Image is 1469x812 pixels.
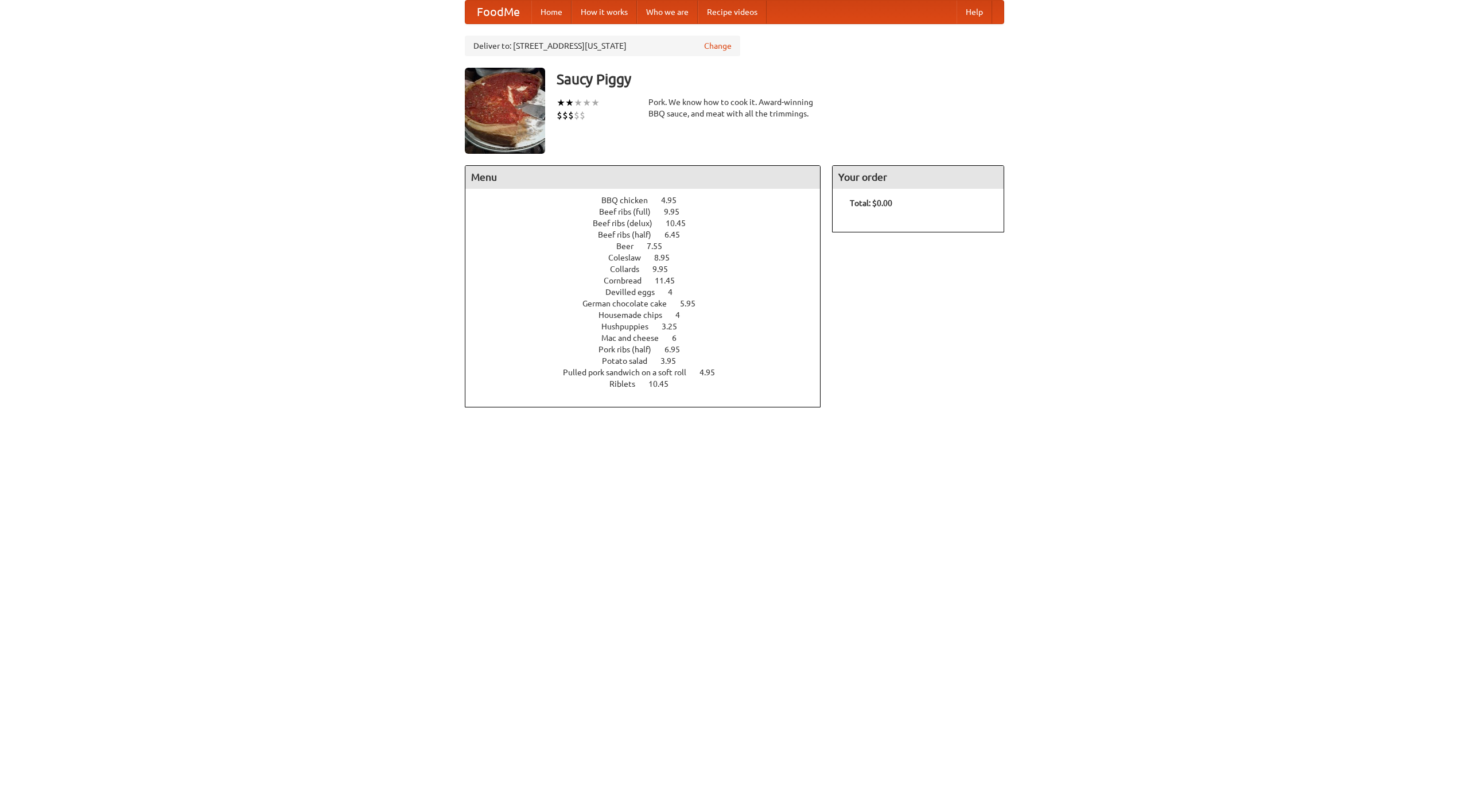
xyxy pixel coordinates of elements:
a: BBQ chicken 4.95 [601,196,698,205]
a: Home [531,1,572,24]
span: Coleslaw [608,253,652,262]
a: Hushpuppies 3.25 [601,322,698,331]
li: $ [562,109,568,122]
li: ★ [582,96,591,109]
a: German chocolate cake 5.95 [582,299,717,308]
span: Pulled pork sandwich on a soft roll [563,368,698,377]
span: 6.45 [664,230,691,239]
h4: Your order [833,166,1004,189]
span: 11.45 [655,276,686,285]
span: German chocolate cake [582,299,678,308]
span: 7.55 [647,242,674,251]
span: 4 [668,287,684,297]
span: Beef ribs (delux) [593,219,664,228]
a: Devilled eggs 4 [605,287,694,297]
a: Change [704,40,732,52]
span: Hushpuppies [601,322,660,331]
img: angular.jpg [465,68,545,154]
span: Mac and cheese [601,333,670,343]
a: Beef ribs (full) 9.95 [599,207,701,216]
div: Pork. We know how to cook it. Award-winning BBQ sauce, and meat with all the trimmings. [648,96,821,119]
a: Pulled pork sandwich on a soft roll 4.95 [563,368,736,377]
a: Potato salad 3.95 [602,356,697,366]
span: Beer [616,242,645,251]
a: Beef ribs (delux) 10.45 [593,219,707,228]
span: 3.25 [662,322,689,331]
li: $ [574,109,580,122]
span: 9.95 [664,207,691,216]
span: 6.95 [664,345,691,354]
a: FoodMe [465,1,531,24]
a: Cornbread 11.45 [604,276,696,285]
span: Collards [610,265,651,274]
li: ★ [565,96,574,109]
a: Riblets 10.45 [609,379,690,388]
li: $ [557,109,562,122]
li: $ [568,109,574,122]
b: Total: $0.00 [850,199,892,208]
span: 4.95 [661,196,688,205]
a: Coleslaw 8.95 [608,253,691,262]
a: Beer 7.55 [616,242,683,251]
a: Housemade chips 4 [599,310,701,320]
span: Beef ribs (full) [599,207,662,216]
span: 6 [672,333,688,343]
span: 10.45 [666,219,697,228]
span: 3.95 [660,356,687,366]
a: Pork ribs (half) 6.95 [599,345,701,354]
h4: Menu [465,166,820,189]
li: $ [580,109,585,122]
span: Potato salad [602,356,659,366]
span: Devilled eggs [605,287,666,297]
span: Pork ribs (half) [599,345,663,354]
li: ★ [574,96,582,109]
span: 5.95 [680,299,707,308]
span: Riblets [609,379,647,388]
span: 4 [675,310,691,320]
a: Beef ribs (half) 6.45 [598,230,701,239]
span: Housemade chips [599,310,674,320]
a: Collards 9.95 [610,265,689,274]
span: BBQ chicken [601,196,659,205]
span: 4.95 [699,368,726,377]
span: 9.95 [652,265,679,274]
a: How it works [572,1,637,24]
span: 10.45 [648,379,680,388]
a: Recipe videos [698,1,767,24]
span: Beef ribs (half) [598,230,663,239]
a: Help [957,1,992,24]
li: ★ [557,96,565,109]
a: Mac and cheese 6 [601,333,698,343]
h3: Saucy Piggy [557,68,1004,91]
span: Cornbread [604,276,653,285]
a: Who we are [637,1,698,24]
li: ★ [591,96,600,109]
span: 8.95 [654,253,681,262]
div: Deliver to: [STREET_ADDRESS][US_STATE] [465,36,740,56]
